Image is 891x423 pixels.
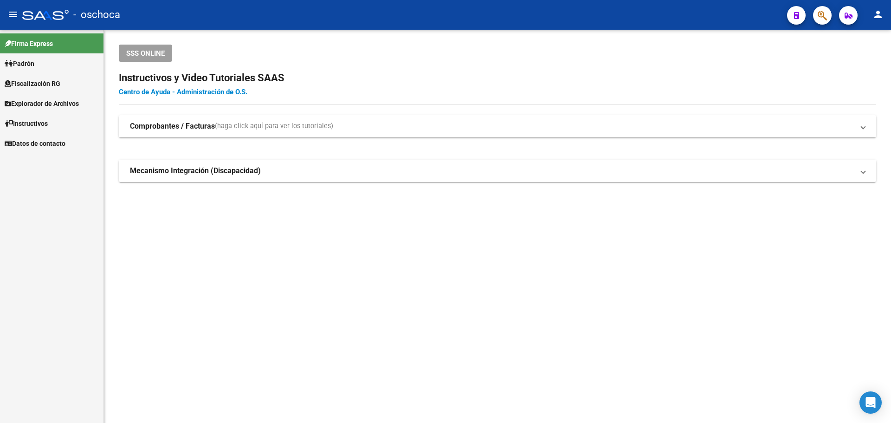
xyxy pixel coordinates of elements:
span: Datos de contacto [5,138,65,149]
span: SSS ONLINE [126,49,165,58]
mat-icon: menu [7,9,19,20]
a: Centro de Ayuda - Administración de O.S. [119,88,247,96]
span: Explorador de Archivos [5,98,79,109]
div: Open Intercom Messenger [859,391,882,414]
span: - oschoca [73,5,120,25]
button: SSS ONLINE [119,45,172,62]
span: Fiscalización RG [5,78,60,89]
strong: Mecanismo Integración (Discapacidad) [130,166,261,176]
mat-expansion-panel-header: Comprobantes / Facturas(haga click aquí para ver los tutoriales) [119,115,876,137]
h2: Instructivos y Video Tutoriales SAAS [119,69,876,87]
mat-icon: person [872,9,884,20]
span: (haga click aquí para ver los tutoriales) [215,121,333,131]
mat-expansion-panel-header: Mecanismo Integración (Discapacidad) [119,160,876,182]
span: Firma Express [5,39,53,49]
span: Padrón [5,59,34,69]
span: Instructivos [5,118,48,129]
strong: Comprobantes / Facturas [130,121,215,131]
